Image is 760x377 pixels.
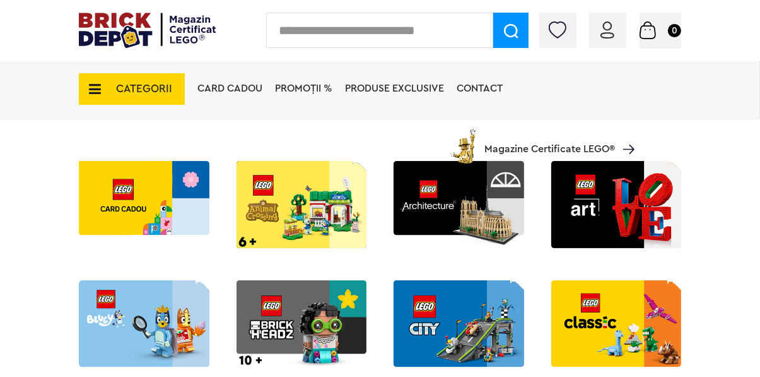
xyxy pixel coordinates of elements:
a: Magazine Certificate LEGO® [615,128,634,138]
a: Contact [457,83,503,93]
span: Magazine Certificate LEGO® [484,126,615,155]
small: 0 [668,24,681,37]
a: Produse exclusive [345,83,444,93]
a: Card Cadou [197,83,262,93]
a: PROMOȚII % [275,83,332,93]
span: CATEGORII [116,83,172,94]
